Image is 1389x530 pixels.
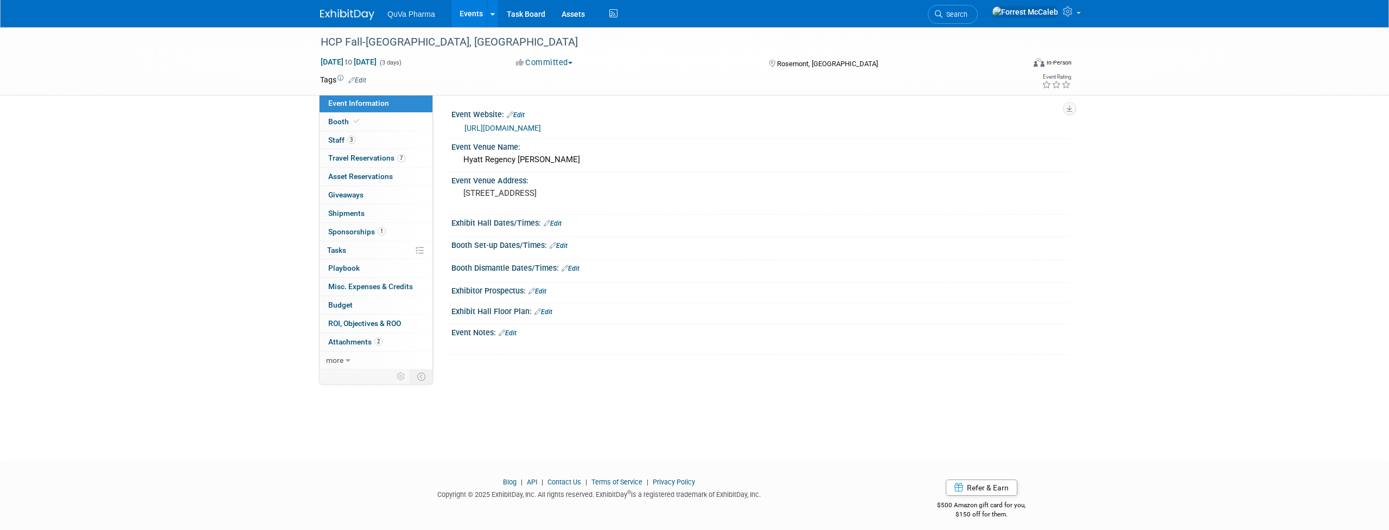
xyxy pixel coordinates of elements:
[583,478,590,486] span: |
[653,478,695,486] a: Privacy Policy
[451,237,1069,251] div: Booth Set-up Dates/Times:
[591,478,642,486] a: Terms of Service
[387,10,435,18] span: QuVa Pharma
[544,220,562,227] a: Edit
[328,319,401,328] span: ROI, Objectives & ROO
[317,33,1008,52] div: HCP Fall-[GEOGRAPHIC_DATA], [GEOGRAPHIC_DATA]
[328,190,364,199] span: Giveaways
[328,227,386,236] span: Sponsorships
[547,478,581,486] a: Contact Us
[464,124,541,132] a: [URL][DOMAIN_NAME]
[518,478,525,486] span: |
[343,58,354,66] span: to
[392,369,411,384] td: Personalize Event Tab Strip
[777,60,878,68] span: Rosemont, [GEOGRAPHIC_DATA]
[463,188,697,198] pre: [STREET_ADDRESS]
[328,282,413,291] span: Misc. Expenses & Credits
[379,59,402,66] span: (3 days)
[550,242,568,250] a: Edit
[320,205,432,222] a: Shipments
[347,136,355,144] span: 3
[942,10,967,18] span: Search
[499,329,517,337] a: Edit
[451,106,1069,120] div: Event Website:
[1034,58,1044,67] img: Format-Inperson.png
[460,151,1061,168] div: Hyatt Regency [PERSON_NAME]
[1042,74,1071,80] div: Event Rating
[562,265,579,272] a: Edit
[374,337,383,346] span: 2
[1046,59,1072,67] div: In-Person
[451,324,1069,339] div: Event Notes:
[539,478,546,486] span: |
[960,56,1072,73] div: Event Format
[328,264,360,272] span: Playbook
[320,57,377,67] span: [DATE] [DATE]
[627,489,631,495] sup: ®
[320,9,374,20] img: ExhibitDay
[320,186,432,204] a: Giveaways
[534,308,552,316] a: Edit
[326,356,343,365] span: more
[328,337,383,346] span: Attachments
[320,296,432,314] a: Budget
[527,478,537,486] a: API
[320,149,432,167] a: Travel Reservations7
[320,333,432,351] a: Attachments2
[451,283,1069,297] div: Exhibitor Prospectus:
[320,223,432,241] a: Sponsorships1
[328,209,365,218] span: Shipments
[451,215,1069,229] div: Exhibit Hall Dates/Times:
[320,278,432,296] a: Misc. Expenses & Credits
[894,494,1069,519] div: $500 Amazon gift card for you,
[328,154,405,162] span: Travel Reservations
[320,113,432,131] a: Booth
[320,241,432,259] a: Tasks
[320,259,432,277] a: Playbook
[320,352,432,369] a: more
[503,478,517,486] a: Blog
[507,111,525,119] a: Edit
[320,131,432,149] a: Staff3
[320,315,432,333] a: ROI, Objectives & ROO
[894,510,1069,519] div: $150 off for them.
[451,303,1069,317] div: Exhibit Hall Floor Plan:
[528,288,546,295] a: Edit
[946,480,1017,496] a: Refer & Earn
[320,487,878,500] div: Copyright © 2025 ExhibitDay, Inc. All rights reserved. ExhibitDay is a registered trademark of Ex...
[328,99,389,107] span: Event Information
[928,5,978,24] a: Search
[397,154,405,162] span: 7
[327,246,346,254] span: Tasks
[328,117,361,126] span: Booth
[451,173,1069,186] div: Event Venue Address:
[348,76,366,84] a: Edit
[992,6,1059,18] img: Forrest McCaleb
[378,227,386,235] span: 1
[411,369,433,384] td: Toggle Event Tabs
[328,136,355,144] span: Staff
[451,260,1069,274] div: Booth Dismantle Dates/Times:
[320,94,432,112] a: Event Information
[328,301,353,309] span: Budget
[512,57,577,68] button: Committed
[320,74,366,85] td: Tags
[451,139,1069,152] div: Event Venue Name:
[320,168,432,186] a: Asset Reservations
[328,172,393,181] span: Asset Reservations
[354,118,359,124] i: Booth reservation complete
[644,478,651,486] span: |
